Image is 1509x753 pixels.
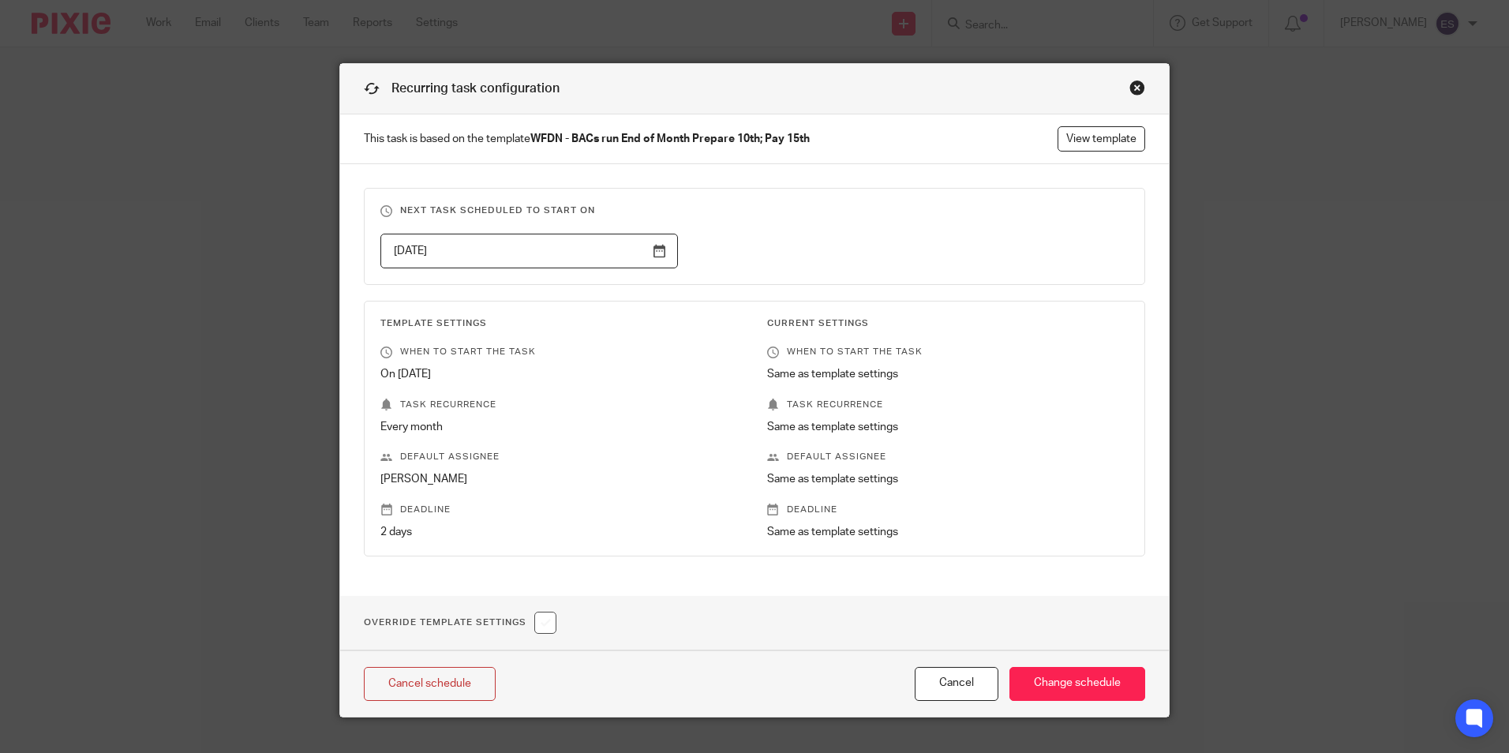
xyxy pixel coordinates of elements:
[380,419,742,435] p: Every month
[1009,667,1145,701] input: Change schedule
[767,317,1129,330] h3: Current Settings
[1129,80,1145,96] div: Close this dialog window
[915,667,998,701] button: Cancel
[380,524,742,540] p: 2 days
[767,471,1129,487] p: Same as template settings
[767,504,1129,516] p: Deadline
[380,399,742,411] p: Task recurrence
[767,366,1129,382] p: Same as template settings
[767,419,1129,435] p: Same as template settings
[380,317,742,330] h3: Template Settings
[767,451,1129,463] p: Default assignee
[767,346,1129,358] p: When to start the task
[380,346,742,358] p: When to start the task
[380,204,1129,217] h3: Next task scheduled to start on
[364,131,810,147] span: This task is based on the template
[1058,126,1145,152] a: View template
[530,133,810,144] strong: WFDN - BACs run End of Month Prepare 10th; Pay 15th
[380,471,742,487] p: [PERSON_NAME]
[767,524,1129,540] p: Same as template settings
[364,612,556,634] h1: Override Template Settings
[364,80,560,98] h1: Recurring task configuration
[380,366,742,382] p: On [DATE]
[767,399,1129,411] p: Task recurrence
[364,667,496,701] a: Cancel schedule
[380,504,742,516] p: Deadline
[380,451,742,463] p: Default assignee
